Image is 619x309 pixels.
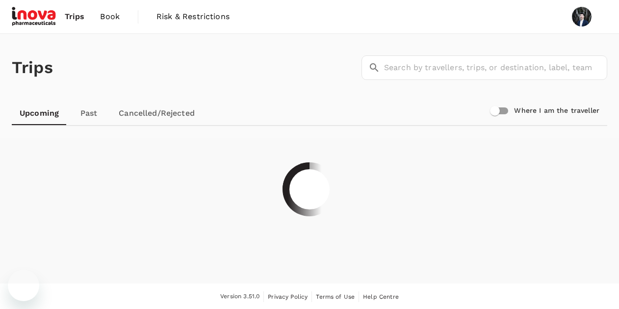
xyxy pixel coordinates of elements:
[268,293,308,300] span: Privacy Policy
[12,6,57,27] img: iNova Pharmaceuticals
[65,11,85,23] span: Trips
[8,270,39,301] iframe: Button to launch messaging window
[12,34,53,102] h1: Trips
[363,291,399,302] a: Help Centre
[572,7,592,26] img: Ruips Phua
[363,293,399,300] span: Help Centre
[316,291,355,302] a: Terms of Use
[268,291,308,302] a: Privacy Policy
[384,55,607,80] input: Search by travellers, trips, or destination, label, team
[100,11,120,23] span: Book
[514,105,599,116] h6: Where I am the traveller
[156,11,230,23] span: Risk & Restrictions
[67,102,111,125] a: Past
[111,102,203,125] a: Cancelled/Rejected
[220,292,259,302] span: Version 3.51.0
[316,293,355,300] span: Terms of Use
[12,102,67,125] a: Upcoming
